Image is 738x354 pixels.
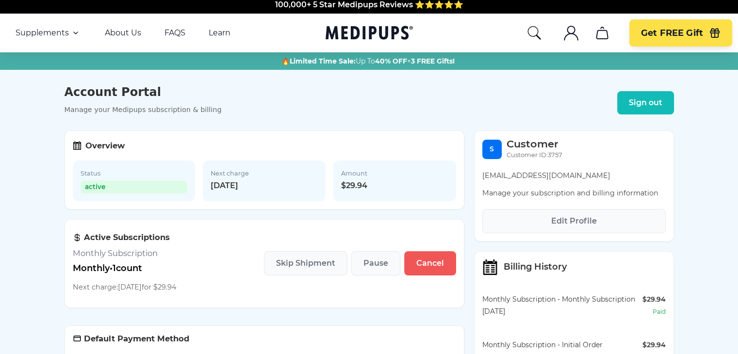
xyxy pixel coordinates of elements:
span: 🔥 Up To + [281,56,455,66]
a: FAQS [164,28,185,38]
span: Supplements [16,28,69,38]
p: Manage your subscription and billing information [482,188,666,198]
a: About Us [105,28,141,38]
span: active [81,180,188,193]
button: Pause [351,251,400,275]
div: Monthly Subscription - Monthly Subscription [482,294,642,305]
p: Next charge: [DATE] for $29.94 [73,282,177,292]
h3: Billing History [504,262,567,272]
span: $29.94 [341,180,448,191]
span: Edit Profile [551,216,597,226]
button: Get FREE Gift [629,19,732,47]
span: Status [81,168,188,178]
button: Sign out [617,91,674,114]
div: $29.94 [642,294,666,305]
div: [DATE] [482,306,642,317]
span: Amount [341,168,448,178]
button: account [559,21,583,45]
button: Cancel [404,251,456,275]
div: paid [653,306,666,317]
div: $29.94 [642,340,666,350]
button: Skip Shipment [264,251,347,275]
button: cart [590,21,614,45]
span: [DATE] [211,180,318,191]
p: Customer ID: 3757 [507,150,562,160]
h2: Customer [507,139,562,149]
span: Cancel [416,258,444,268]
p: Monthly • 1 count [73,263,177,274]
span: Skip Shipment [276,258,335,268]
h3: Default Payment Method [73,334,456,344]
h1: Account Portal [65,85,222,99]
button: Edit Profile [482,209,666,233]
span: Sign out [629,98,662,108]
p: Manage your Medipups subscription & billing [65,106,222,113]
span: Pause [363,258,388,268]
h3: Monthly Subscription [73,248,177,258]
h3: Active Subscriptions [73,232,177,242]
span: Next charge [211,168,318,178]
a: Medipups [326,24,413,44]
a: Learn [209,28,230,38]
button: Supplements [16,27,82,39]
button: search [526,25,542,41]
div: Monthly Subscription - Initial Order [482,340,642,350]
p: [EMAIL_ADDRESS][DOMAIN_NAME] [482,171,666,181]
h3: Overview [85,141,125,151]
span: Get FREE Gift [641,28,703,39]
span: Made In The [GEOGRAPHIC_DATA] from domestic & globally sourced ingredients [208,10,530,19]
